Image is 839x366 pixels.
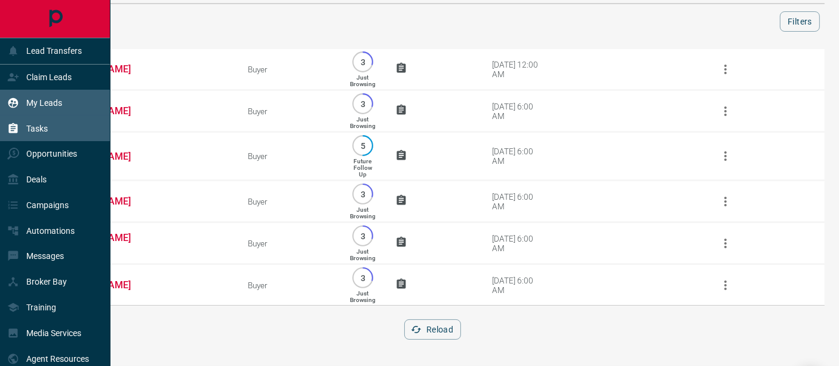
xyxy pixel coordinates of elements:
[492,276,543,295] div: [DATE] 6:00 AM
[358,99,367,108] p: 3
[492,102,543,121] div: [DATE] 6:00 AM
[248,106,330,116] div: Buyer
[248,65,330,74] div: Buyer
[358,190,367,199] p: 3
[350,248,376,261] p: Just Browsing
[492,60,543,79] div: [DATE] 12:00 AM
[492,192,543,211] div: [DATE] 6:00 AM
[492,234,543,253] div: [DATE] 6:00 AM
[350,116,376,129] p: Just Browsing
[248,239,330,248] div: Buyer
[358,231,367,240] p: 3
[350,290,376,303] p: Just Browsing
[358,141,367,150] p: 5
[248,197,330,206] div: Buyer
[492,147,543,166] div: [DATE] 6:00 AM
[350,206,376,219] p: Just Browsing
[354,158,372,178] p: Future Follow Up
[248,151,330,161] div: Buyer
[350,74,376,87] p: Just Browsing
[358,273,367,282] p: 3
[780,11,820,32] button: Filters
[248,280,330,290] div: Buyer
[404,319,461,340] button: Reload
[358,57,367,66] p: 3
